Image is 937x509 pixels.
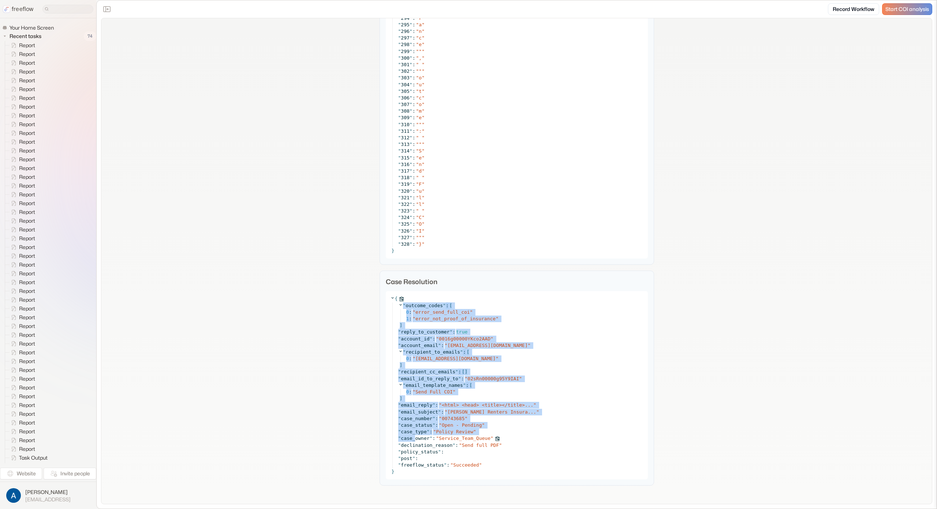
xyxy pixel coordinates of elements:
span: " [422,95,425,101]
span: Report [18,393,37,400]
a: Report [5,287,38,295]
span: 314 [401,148,409,154]
span: : [412,128,415,134]
span: Report [18,200,37,207]
a: Report [5,410,38,418]
a: Report [5,94,38,102]
span: " [416,102,419,107]
span: : [412,102,415,107]
span: 309 [401,115,409,120]
span: m [419,108,422,114]
a: Report [5,216,38,225]
span: Report [18,384,37,391]
span: " [410,68,412,74]
span: e [419,42,422,47]
span: 74 [84,31,96,41]
a: Report [5,181,38,190]
span: Report [18,323,37,330]
span: n [419,162,422,167]
span: : [412,88,415,94]
span: 295 [401,22,409,27]
span: " [410,122,412,127]
span: Report [18,50,37,58]
span: u [419,188,422,194]
a: Report [5,76,38,85]
span: " [416,82,419,87]
span: S [419,148,422,154]
a: Report [5,392,38,401]
a: Report [5,50,38,59]
span: [EMAIL_ADDRESS] [25,496,71,503]
span: " [422,82,425,87]
span: r [419,15,422,21]
span: : [412,42,415,47]
span: 298 [401,42,409,47]
span: Report [18,401,37,409]
span: Report [18,226,37,233]
span: Report [18,173,37,181]
span: " [416,49,419,54]
a: Report [5,59,38,67]
span: 312 [401,135,409,140]
span: " [410,82,412,87]
span: : [412,155,415,161]
span: " [416,62,419,67]
span: " [398,29,401,34]
span: t [419,88,422,94]
span: : [412,22,415,27]
span: " [398,115,401,120]
span: " [419,68,422,74]
span: " [398,128,401,134]
span: " [410,95,412,101]
span: Report [18,366,37,374]
span: Report [18,235,37,242]
span: Report [18,270,37,277]
span: " [410,155,412,161]
span: " [416,188,419,194]
span: Report [18,147,37,154]
span: Report [18,182,37,189]
a: Report [5,41,38,50]
a: Report [5,111,38,120]
span: " [398,82,401,87]
a: Report [5,383,38,392]
span: 294 [401,15,409,21]
span: " [410,188,412,194]
a: Record Workflow [828,3,879,15]
a: Report [5,234,38,243]
span: " [398,155,401,161]
span: " [398,181,401,187]
span: a [419,22,422,27]
span: " [416,108,419,114]
span: " [398,62,401,67]
span: Report [18,103,37,110]
span: : [412,29,415,34]
span: " [416,148,419,154]
span: " [416,88,419,94]
span: " [419,142,422,147]
span: " [410,75,412,80]
span: " [422,181,425,187]
span: " [422,75,425,80]
span: : [412,175,415,180]
span: " [410,22,412,27]
span: " [398,168,401,174]
span: Report [18,358,37,365]
a: Report [5,331,38,339]
span: " [398,122,401,127]
span: " [410,49,412,54]
span: " [398,95,401,101]
span: 308 [401,108,409,114]
a: Report [5,137,38,146]
span: " [416,75,419,80]
span: " [416,162,419,167]
button: Recent tasks [2,32,44,41]
span: " [398,55,401,61]
span: " [398,68,401,74]
span: " [422,148,425,154]
a: Report [5,225,38,234]
span: " [422,49,425,54]
span: Report [18,419,37,426]
span: " [416,35,419,41]
button: [PERSON_NAME][EMAIL_ADDRESS] [4,486,92,505]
